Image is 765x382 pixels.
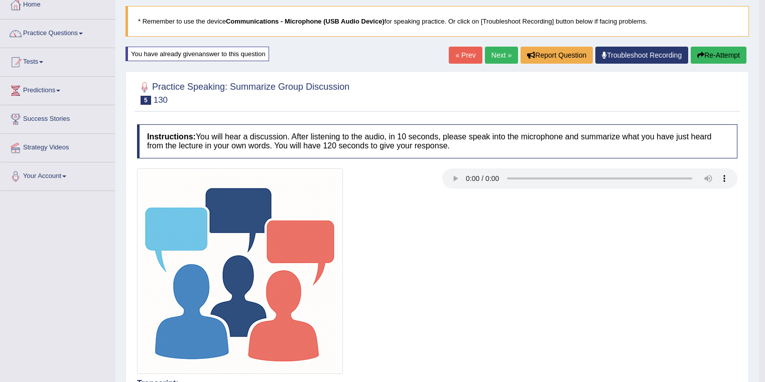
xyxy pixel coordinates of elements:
[125,47,269,61] div: You have already given answer to this question
[137,124,737,158] h4: You will hear a discussion. After listening to the audio, in 10 seconds, please speak into the mi...
[1,105,115,130] a: Success Stories
[1,134,115,159] a: Strategy Videos
[595,47,688,64] a: Troubleshoot Recording
[154,95,168,105] small: 130
[691,47,746,64] button: Re-Attempt
[1,20,115,45] a: Practice Questions
[1,77,115,102] a: Predictions
[147,132,196,141] b: Instructions:
[485,47,518,64] a: Next »
[1,48,115,73] a: Tests
[1,162,115,187] a: Your Account
[521,47,593,64] button: Report Question
[226,18,385,25] b: Communications - Microphone (USB Audio Device)
[449,47,482,64] a: « Prev
[125,6,749,37] blockquote: * Remember to use the device for speaking practice. Or click on [Troubleshoot Recording] button b...
[137,80,349,105] h2: Practice Speaking: Summarize Group Discussion
[141,96,151,105] span: 5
